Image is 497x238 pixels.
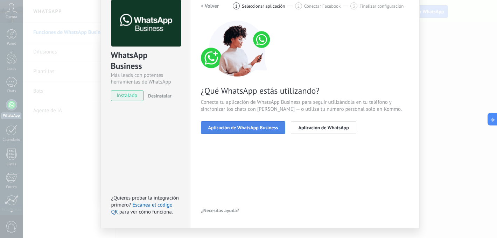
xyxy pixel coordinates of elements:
img: connect number [201,21,274,77]
span: Aplicación de WhatsApp Business [208,125,278,130]
button: ¿Necesitas ayuda? [201,205,240,216]
span: instalado [111,91,143,101]
span: 1 [235,3,238,9]
span: ¿Necesitas ayuda? [201,208,239,213]
button: Aplicación de WhatsApp Business [201,121,286,134]
span: Desinstalar [148,93,171,99]
button: Aplicación de WhatsApp [291,121,356,134]
span: 3 [353,3,355,9]
span: ¿Qué WhatsApp estás utilizando? [201,85,409,96]
span: Conecta tu aplicación de WhatsApp Business para seguir utilizándola en tu teléfono y sincronizar ... [201,99,409,113]
div: WhatsApp Business [111,50,180,72]
a: Escanea el código QR [111,202,173,215]
span: Finalizar configuración [359,3,404,9]
span: Aplicación de WhatsApp [298,125,349,130]
div: Más leads con potentes herramientas de WhatsApp [111,72,180,85]
span: 2 [297,3,300,9]
span: para ver cómo funciona. [119,209,173,215]
span: Seleccionar aplicación [242,3,285,9]
span: ¿Quieres probar la integración primero? [111,195,179,208]
h2: < Volver [201,3,219,9]
span: Conectar Facebook [304,3,341,9]
button: Desinstalar [145,91,171,101]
